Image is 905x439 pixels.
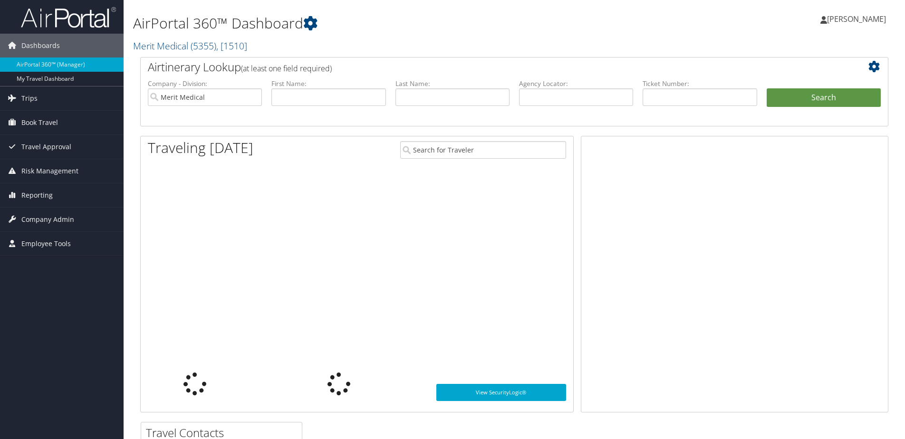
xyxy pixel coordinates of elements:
a: Merit Medical [133,39,247,52]
label: Company - Division: [148,79,262,88]
a: [PERSON_NAME] [820,5,895,33]
span: Employee Tools [21,232,71,256]
span: ( 5355 ) [191,39,216,52]
span: Book Travel [21,111,58,134]
button: Search [767,88,881,107]
h1: AirPortal 360™ Dashboard [133,13,641,33]
span: Dashboards [21,34,60,57]
img: airportal-logo.png [21,6,116,29]
label: Agency Locator: [519,79,633,88]
label: Ticket Number: [643,79,757,88]
span: Travel Approval [21,135,71,159]
label: First Name: [271,79,385,88]
span: Company Admin [21,208,74,231]
span: (at least one field required) [241,63,332,74]
h2: Airtinerary Lookup [148,59,818,75]
span: Risk Management [21,159,78,183]
h1: Traveling [DATE] [148,138,253,158]
span: [PERSON_NAME] [827,14,886,24]
input: Search for Traveler [400,141,566,159]
span: Reporting [21,183,53,207]
a: View SecurityLogic® [436,384,566,401]
span: , [ 1510 ] [216,39,247,52]
label: Last Name: [395,79,510,88]
span: Trips [21,86,38,110]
